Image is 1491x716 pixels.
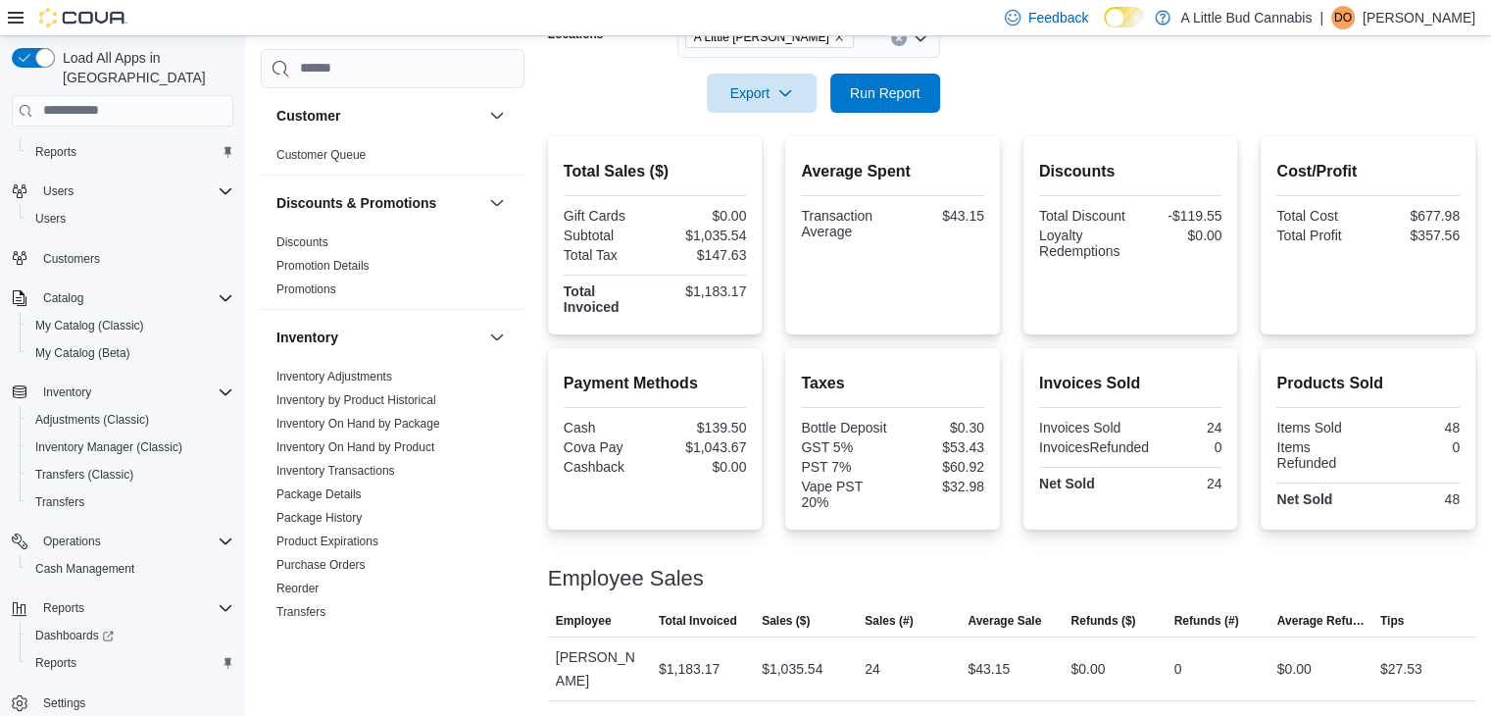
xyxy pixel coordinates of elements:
div: Transaction Average [801,208,888,239]
button: Adjustments (Classic) [20,406,241,434]
span: Reports [43,600,84,616]
div: Subtotal [564,228,651,243]
div: Bottle Deposit [801,420,888,435]
div: $139.50 [659,420,746,435]
h2: Cost/Profit [1276,160,1460,183]
p: | [1319,6,1323,29]
span: Adjustments (Classic) [35,412,149,428]
span: Inventory Transactions [276,463,395,479]
span: Dark Mode [1104,27,1105,28]
div: 24 [865,657,880,681]
a: Settings [35,691,93,715]
div: $0.00 [1070,657,1105,681]
div: $27.53 [1380,657,1422,681]
button: Open list of options [913,30,928,46]
span: Customers [35,246,233,271]
div: GST 5% [801,439,888,455]
a: My Catalog (Classic) [27,314,152,337]
button: Clear input [891,30,907,46]
span: Sales (#) [865,613,913,629]
button: Inventory Manager (Classic) [20,434,241,461]
span: Transfers [276,604,325,620]
span: Employee [556,613,612,629]
span: Promotion Details [276,258,370,274]
span: My Catalog (Classic) [27,314,233,337]
div: Cash [564,420,651,435]
span: Refunds (#) [1174,613,1239,629]
a: Promotion Details [276,259,370,273]
span: Users [43,183,74,199]
div: Vape PST 20% [801,479,888,510]
button: Inventory [35,381,99,404]
span: Run Report [850,83,920,103]
span: Reports [35,655,76,671]
div: $1,035.54 [659,228,746,243]
span: Reports [35,596,233,620]
div: $1,183.17 [659,283,746,299]
div: $0.00 [1134,228,1221,243]
button: Customer [276,106,481,126]
button: My Catalog (Classic) [20,312,241,339]
span: Load All Apps in [GEOGRAPHIC_DATA] [55,48,233,87]
span: Dashboards [27,624,233,647]
button: Transfers [20,488,241,516]
span: Transfers [35,494,84,510]
div: $43.15 [897,208,984,224]
span: My Catalog (Beta) [27,341,233,365]
span: Inventory [35,381,233,404]
h3: Employee Sales [548,567,704,590]
span: Inventory On Hand by Product [276,439,434,455]
span: Refunds ($) [1070,613,1135,629]
span: A Little [PERSON_NAME] [694,27,829,47]
img: Cova [39,8,127,27]
div: 0 [1157,439,1221,455]
span: Inventory Manager (Classic) [35,439,182,455]
div: Loyalty Redemptions [1039,228,1126,259]
button: Users [4,178,241,205]
button: Cash Management [20,555,241,583]
div: $0.00 [1277,657,1312,681]
div: 24 [1134,476,1221,491]
span: Feedback [1028,8,1088,27]
button: Customer [485,104,509,128]
a: Adjustments (Classic) [27,408,157,432]
div: $147.63 [659,247,746,263]
strong: Net Sold [1276,491,1332,507]
div: 0 [1174,657,1182,681]
h3: Discounts & Promotions [276,193,436,213]
a: Customers [35,247,108,271]
a: Dashboards [20,622,241,649]
span: Customers [43,251,100,267]
a: Discounts [276,235,328,249]
span: Average Sale [968,613,1041,629]
button: Reports [4,594,241,622]
span: Cash Management [35,561,134,577]
button: Catalog [35,286,91,310]
div: 0 [1372,439,1460,455]
div: 48 [1372,420,1460,435]
span: DO [1334,6,1352,29]
button: Users [20,205,241,232]
div: Items Sold [1276,420,1364,435]
div: Gift Cards [564,208,651,224]
h2: Payment Methods [564,372,747,395]
span: Package Details [276,486,362,502]
h2: Average Spent [801,160,984,183]
a: Inventory Adjustments [276,370,392,384]
span: Reports [27,140,233,164]
div: Inventory [261,365,524,632]
div: 24 [1134,420,1221,435]
span: Average Refund [1277,613,1365,629]
span: Inventory [43,384,91,400]
h3: Customer [276,106,340,126]
div: $357.56 [1372,228,1460,243]
button: Inventory [4,379,241,406]
a: Transfers (Classic) [27,463,141,486]
div: 48 [1372,491,1460,507]
div: Cova Pay [564,439,651,455]
span: Inventory Adjustments [276,369,392,384]
button: Reports [35,596,92,620]
div: [PERSON_NAME] [548,638,651,700]
a: Dashboards [27,624,122,647]
button: Customers [4,244,241,273]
